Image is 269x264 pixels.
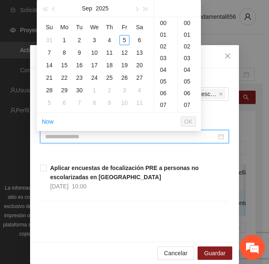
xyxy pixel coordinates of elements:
div: Minimizar ventana de chat en vivo [137,4,157,24]
div: 18 [104,60,114,70]
div: 1 [89,85,99,95]
div: 06 [178,87,201,99]
div: 08 [178,111,201,122]
td: 2025-09-17 [87,59,102,71]
div: 9 [104,98,114,108]
div: 8 [59,48,69,58]
button: Close [216,45,239,68]
th: We [87,20,102,34]
div: 12 [119,48,129,58]
strong: Aplicar encuestas de focalización PRE a personas no escolarizadas en [GEOGRAPHIC_DATA] [50,165,199,180]
td: 2025-09-15 [57,59,72,71]
td: 2025-10-11 [132,96,147,109]
textarea: Escriba su mensaje y pulse “Intro” [4,175,159,205]
span: close [224,53,231,59]
div: 22 [59,73,69,83]
td: 2025-10-08 [87,96,102,109]
td: 2025-10-10 [117,96,132,109]
div: 17 [89,60,99,70]
th: Sa [132,20,147,34]
div: 01 [154,29,178,41]
div: 03 [178,52,201,64]
a: Now [42,118,53,125]
div: 02 [178,41,201,52]
td: 2025-09-22 [57,71,72,84]
td: 2025-09-14 [42,59,57,71]
div: 10 [119,98,129,108]
div: 14 [44,60,54,70]
th: Th [102,20,117,34]
span: Cancelar [164,249,188,258]
th: Fr [117,20,132,34]
td: 2025-09-16 [72,59,87,71]
div: 5 [119,35,129,45]
th: Mo [57,20,72,34]
td: 2025-09-19 [117,59,132,71]
div: 13 [134,48,145,58]
div: 04 [154,64,178,76]
td: 2025-09-21 [42,71,57,84]
div: 30 [74,85,84,95]
td: 2025-09-03 [87,34,102,46]
td: 2025-09-04 [102,34,117,46]
td: 2025-10-02 [102,84,117,96]
div: 25 [104,73,114,83]
div: 08 [154,111,178,122]
div: 04 [178,64,201,76]
div: 3 [89,35,99,45]
div: 00 [178,17,201,29]
div: 24 [89,73,99,83]
button: Cancelar [157,246,194,260]
td: 2025-10-01 [87,84,102,96]
td: 2025-09-10 [87,46,102,59]
div: 6 [59,98,69,108]
td: 2025-09-18 [102,59,117,71]
div: 07 [154,99,178,111]
td: 2025-09-05 [117,34,132,46]
td: 2025-09-08 [57,46,72,59]
div: 11 [104,48,114,58]
td: 2025-08-31 [42,34,57,46]
td: 2025-09-25 [102,71,117,84]
td: 2025-10-09 [102,96,117,109]
td: 2025-10-05 [42,96,57,109]
td: 2025-09-02 [72,34,87,46]
td: 2025-10-03 [117,84,132,96]
td: 2025-09-12 [117,46,132,59]
div: 06 [154,87,178,99]
div: 20 [134,60,145,70]
div: 1 [59,35,69,45]
td: 2025-09-07 [42,46,57,59]
div: 07 [178,99,201,111]
td: 2025-09-26 [117,71,132,84]
td: 2025-09-01 [57,34,72,46]
span: 10:00 [72,183,86,190]
td: 2025-09-13 [132,46,147,59]
td: 2025-09-24 [87,71,102,84]
td: 2025-10-07 [72,96,87,109]
div: 16 [74,60,84,70]
span: Estamos en línea. [48,85,115,170]
button: Guardar [198,246,232,260]
td: 2025-09-29 [57,84,72,96]
td: 2025-09-20 [132,59,147,71]
td: 2025-09-23 [72,71,87,84]
div: 7 [74,98,84,108]
th: Su [42,20,57,34]
td: 2025-09-27 [132,71,147,84]
div: 23 [74,73,84,83]
div: 4 [104,35,114,45]
div: 6 [134,35,145,45]
div: 05 [178,76,201,87]
div: Chatee con nosotros ahora [43,43,140,53]
div: 31 [44,35,54,45]
td: 2025-09-30 [72,84,87,96]
div: 21 [44,73,54,83]
div: 03 [154,52,178,64]
div: 4 [134,85,145,95]
div: 27 [134,73,145,83]
div: 9 [74,48,84,58]
div: 3 [119,85,129,95]
div: 01 [178,29,201,41]
div: 8 [89,98,99,108]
